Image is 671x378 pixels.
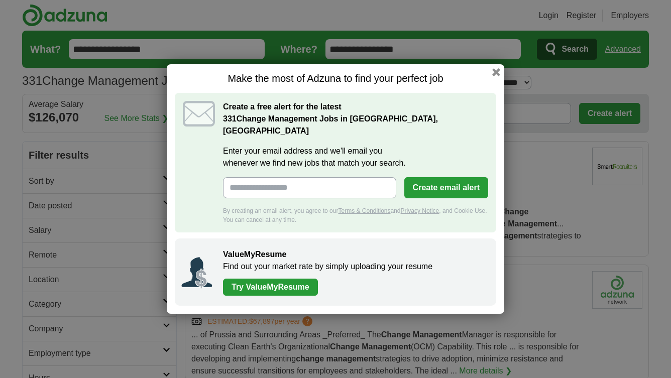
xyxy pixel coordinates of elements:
h1: Make the most of Adzuna to find your perfect job [175,72,496,85]
a: Try ValueMyResume [223,279,318,296]
strong: Change Management Jobs in [GEOGRAPHIC_DATA], [GEOGRAPHIC_DATA] [223,114,438,135]
button: Create email alert [404,177,488,198]
div: By creating an email alert, you agree to our and , and Cookie Use. You can cancel at any time. [223,206,488,224]
span: 331 [223,113,237,125]
a: Privacy Notice [401,207,439,214]
a: Terms & Conditions [338,207,390,214]
img: icon_email.svg [183,101,215,127]
h2: ValueMyResume [223,248,486,261]
p: Find out your market rate by simply uploading your resume [223,261,486,273]
label: Enter your email address and we'll email you whenever we find new jobs that match your search. [223,145,488,169]
h2: Create a free alert for the latest [223,101,488,137]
